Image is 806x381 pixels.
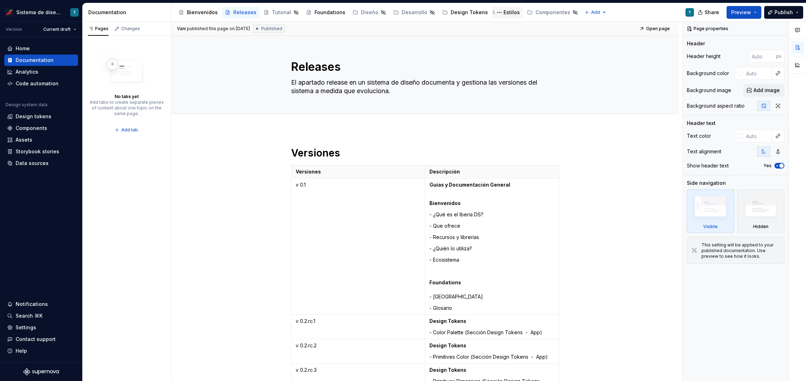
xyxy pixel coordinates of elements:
div: Bienvenidos [187,9,218,16]
strong: Design Tokens [429,367,466,373]
p: - Glosario [429,305,555,312]
strong: Foundations [429,279,461,285]
a: Documentation [4,55,78,66]
p: v 0.2.rc.2 [296,342,421,349]
button: Share [694,6,724,19]
button: Add tab [112,125,141,135]
input: Auto [743,130,772,142]
div: Add tabs to create separate pieces of content about one topic on the same page. [89,99,164,116]
a: Design Tokens [439,7,491,18]
div: Estilos [504,9,520,16]
div: Show header text [687,162,729,169]
button: Help [4,345,78,357]
textarea: Releases [290,58,558,75]
p: v 0.2.rc.1 [296,318,421,325]
textarea: El apartado release en un sistema de diseño documenta y gestiona las versiones del sistema a medi... [290,77,558,97]
span: Add [591,10,600,15]
div: Changes [121,26,140,32]
a: Design tokens [4,111,78,122]
button: Preview [727,6,761,19]
div: Documentation [88,9,168,16]
button: Add [582,7,609,17]
div: Storybook stories [16,148,59,155]
span: Add image [754,87,780,94]
a: Components [4,123,78,134]
input: Auto [743,67,772,80]
div: Documentation [16,57,54,64]
div: Releases [233,9,256,16]
span: Share [705,9,719,16]
div: Components [16,125,47,132]
p: Versiones [296,168,421,175]
div: No tabs yet [115,94,139,99]
div: Header height [687,53,721,60]
div: Foundations [315,9,345,16]
div: Code automation [16,80,59,87]
div: Analytics [16,68,38,75]
div: Design tokens [16,113,51,120]
div: Notifications [16,301,48,308]
a: Diseño [350,7,389,18]
div: T [688,10,691,15]
span: Publish [774,9,793,16]
p: - Que ofrece [429,222,555,229]
a: Bienvenidos [176,7,221,18]
strong: Design Tokens [429,342,466,348]
p: - Primitives Color (Sección Design Tokens - App) [429,353,555,360]
div: Side navigation [687,180,726,187]
div: Hidden [753,224,768,229]
div: Assets [16,136,32,143]
strong: Design Tokens [429,318,466,324]
div: Home [16,45,30,52]
span: Add tab [121,127,138,133]
button: Search ⌘K [4,310,78,322]
a: Foundations [303,7,348,18]
button: Current draft [40,24,79,34]
a: Code automation [4,78,78,89]
p: - ¿Quién lo utiliza? [429,245,555,252]
div: Componentes [535,9,570,16]
a: Open page [637,24,673,34]
button: Sistema de diseño IberiaT [1,5,81,20]
div: Visible [703,224,718,229]
div: Background aspect ratio [687,102,745,109]
div: Background image [687,87,731,94]
strong: Bienvenidos [429,200,461,206]
div: Tutorial [272,9,291,16]
p: px [776,53,782,59]
p: Descripción [429,168,555,175]
span: Vani [177,26,186,32]
p: - ¿Qué es el Iberia DS? [429,211,555,218]
img: 55604660-494d-44a9-beb2-692398e9940a.png [5,8,13,17]
div: Contact support [16,336,56,343]
span: Published [261,26,282,32]
div: Design system data [6,102,48,108]
div: Pages [88,26,109,32]
a: Estilos [492,7,523,18]
input: Auto [749,50,776,63]
a: Settings [4,322,78,333]
span: Preview [731,9,751,16]
button: Notifications [4,298,78,310]
div: Settings [16,324,36,331]
div: Search ⌘K [16,312,43,319]
p: v 0.1 [296,181,421,188]
div: Header text [687,120,716,127]
div: published this page on [DATE] [187,26,250,32]
span: Open page [646,26,670,32]
div: Visible [687,189,734,233]
p: - Recursos y librerías [429,234,555,241]
p: - Ecosistema [429,256,555,263]
div: This setting will be applied to your published documentation. Use preview to see how it looks. [701,242,780,259]
p: - [GEOGRAPHIC_DATA] [429,279,555,300]
svg: Supernova Logo [23,368,59,375]
a: Home [4,43,78,54]
div: Sistema de diseño Iberia [16,9,62,16]
a: Releases [222,7,259,18]
div: T [73,10,76,15]
div: Background color [687,70,729,77]
a: Componentes [524,7,581,18]
h1: Versiones [291,147,559,159]
a: Tutorial [261,7,302,18]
